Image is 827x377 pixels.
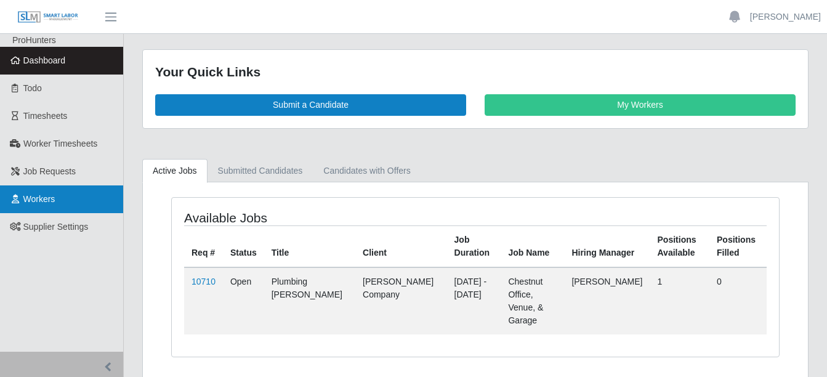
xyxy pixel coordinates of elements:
[264,225,355,267] th: Title
[501,267,564,334] td: Chestnut Office, Venue, & Garage
[192,277,216,286] a: 10710
[264,267,355,334] td: Plumbing [PERSON_NAME]
[23,55,66,65] span: Dashboard
[155,94,466,116] a: Submit a Candidate
[750,10,821,23] a: [PERSON_NAME]
[564,225,650,267] th: Hiring Manager
[23,222,89,232] span: Supplier Settings
[184,210,416,225] h4: Available Jobs
[313,159,421,183] a: Candidates with Offers
[184,225,223,267] th: Req #
[355,225,447,267] th: Client
[23,139,97,148] span: Worker Timesheets
[709,267,767,334] td: 0
[650,267,709,334] td: 1
[208,159,313,183] a: Submitted Candidates
[447,225,501,267] th: Job Duration
[650,225,709,267] th: Positions Available
[142,159,208,183] a: Active Jobs
[23,111,68,121] span: Timesheets
[23,194,55,204] span: Workers
[23,83,42,93] span: Todo
[501,225,564,267] th: Job Name
[485,94,796,116] a: My Workers
[155,62,796,82] div: Your Quick Links
[709,225,767,267] th: Positions Filled
[447,267,501,334] td: [DATE] - [DATE]
[12,35,56,45] span: ProHunters
[223,267,264,334] td: Open
[355,267,447,334] td: [PERSON_NAME] Company
[17,10,79,24] img: SLM Logo
[223,225,264,267] th: Status
[23,166,76,176] span: Job Requests
[564,267,650,334] td: [PERSON_NAME]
